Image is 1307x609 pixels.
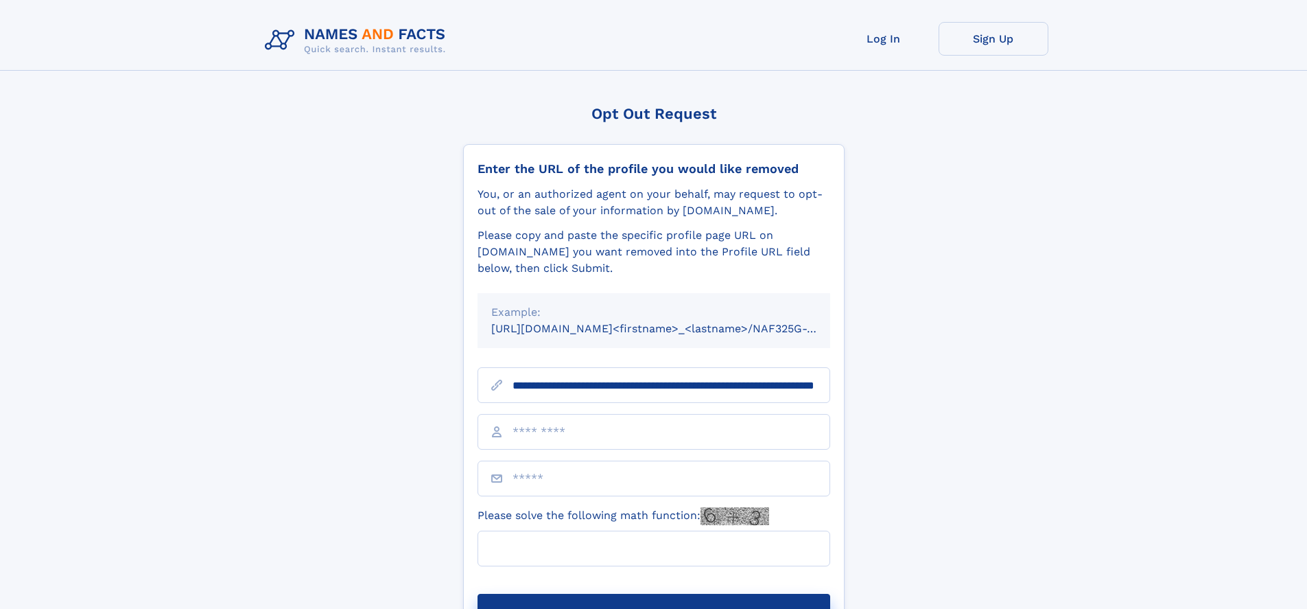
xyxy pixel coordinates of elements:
[463,105,845,122] div: Opt Out Request
[829,22,939,56] a: Log In
[478,161,830,176] div: Enter the URL of the profile you would like removed
[491,322,856,335] small: [URL][DOMAIN_NAME]<firstname>_<lastname>/NAF325G-xxxxxxxx
[478,186,830,219] div: You, or an authorized agent on your behalf, may request to opt-out of the sale of your informatio...
[939,22,1048,56] a: Sign Up
[491,304,816,321] div: Example:
[259,22,457,59] img: Logo Names and Facts
[478,507,769,525] label: Please solve the following math function:
[478,227,830,277] div: Please copy and paste the specific profile page URL on [DOMAIN_NAME] you want removed into the Pr...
